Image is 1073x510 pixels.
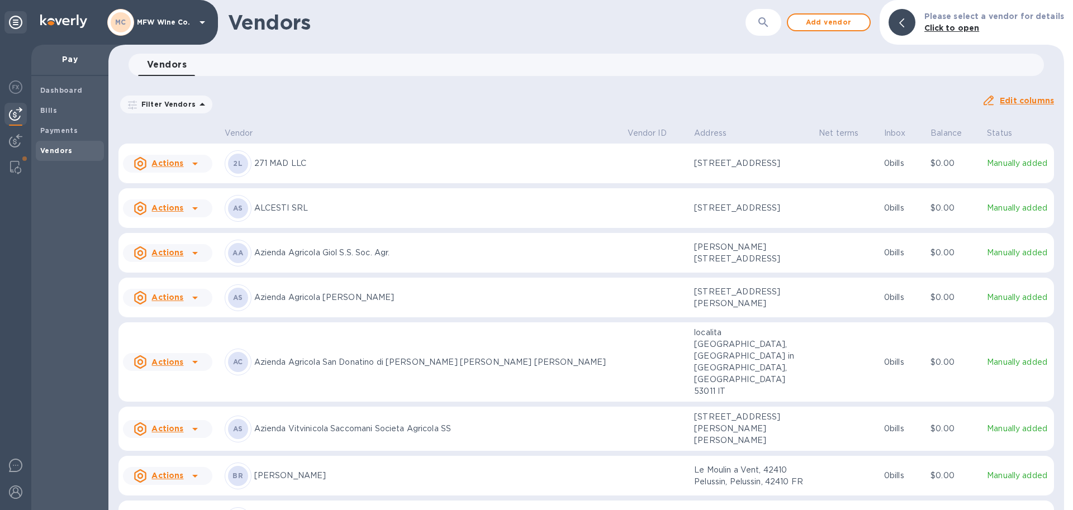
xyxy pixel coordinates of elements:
p: Vendor [225,127,253,139]
p: 271 MAD LLC [254,158,619,169]
img: Logo [40,15,87,28]
b: AC [233,358,243,366]
p: Manually added [987,356,1050,368]
u: Actions [151,159,183,168]
p: 0 bills [884,356,922,368]
b: Payments [40,126,78,135]
span: Vendor ID [628,127,681,139]
p: Manually added [987,423,1050,435]
p: localita [GEOGRAPHIC_DATA], [GEOGRAPHIC_DATA] in [GEOGRAPHIC_DATA], [GEOGRAPHIC_DATA] 53011 IT [694,327,806,397]
p: $0.00 [930,470,978,482]
p: Status [987,127,1012,139]
p: Pay [40,54,99,65]
p: $0.00 [930,158,978,169]
p: Manually added [987,292,1050,303]
u: Actions [151,293,183,302]
p: $0.00 [930,356,978,368]
p: Manually added [987,202,1050,214]
span: Add vendor [797,16,861,29]
div: Unpin categories [4,11,27,34]
b: AS [233,204,243,212]
p: $0.00 [930,202,978,214]
p: [PERSON_NAME] [254,470,619,482]
p: Filter Vendors [137,99,196,109]
b: Click to open [924,23,980,32]
p: [STREET_ADDRESS][PERSON_NAME] [694,286,806,309]
span: Vendor [225,127,268,139]
button: Add vendor [787,13,871,31]
u: Edit columns [1000,96,1054,105]
p: [STREET_ADDRESS] [694,202,806,214]
b: BR [232,471,243,480]
p: Azienda Vitvinicola Saccomani Societa Agricola SS [254,423,619,435]
p: 0 bills [884,292,922,303]
u: Actions [151,358,183,366]
p: [STREET_ADDRESS][PERSON_NAME][PERSON_NAME] [694,411,806,446]
span: Net terms [819,127,873,139]
p: Net terms [819,127,858,139]
p: Manually added [987,158,1050,169]
u: Actions [151,248,183,257]
p: Vendor ID [628,127,667,139]
p: 0 bills [884,202,922,214]
p: ALCESTI SRL [254,202,619,214]
b: AA [232,249,243,257]
h1: Vendors [228,11,671,34]
p: 0 bills [884,158,922,169]
p: Le Moulin a Vent, 42410 Pelussin, Pelussin, 42410 FR [694,464,806,488]
p: MFW Wine Co. [137,18,193,26]
b: AS [233,425,243,433]
b: AS [233,293,243,302]
p: Balance [930,127,962,139]
span: Address [694,127,741,139]
p: $0.00 [930,247,978,259]
img: Foreign exchange [9,80,22,94]
span: Balance [930,127,976,139]
p: Azienda Agricola [PERSON_NAME] [254,292,619,303]
u: Actions [151,424,183,433]
b: MC [115,18,126,26]
p: Manually added [987,247,1050,259]
span: Inbox [884,127,920,139]
p: Address [694,127,727,139]
p: Inbox [884,127,906,139]
b: Dashboard [40,86,83,94]
b: Bills [40,106,57,115]
span: Vendors [147,57,187,73]
b: 2L [233,159,243,168]
p: 0 bills [884,247,922,259]
p: Azienda Agricola Giol S.S. Soc. Agr. [254,247,619,259]
b: Vendors [40,146,73,155]
u: Actions [151,203,183,212]
u: Actions [151,471,183,480]
p: [PERSON_NAME][STREET_ADDRESS] [694,241,806,265]
p: $0.00 [930,292,978,303]
p: Azienda Agricola San Donatino di [PERSON_NAME] [PERSON_NAME] [PERSON_NAME] [254,356,619,368]
p: 0 bills [884,423,922,435]
b: Please select a vendor for details [924,12,1064,21]
p: Manually added [987,470,1050,482]
p: [STREET_ADDRESS] [694,158,806,169]
p: 0 bills [884,470,922,482]
p: $0.00 [930,423,978,435]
